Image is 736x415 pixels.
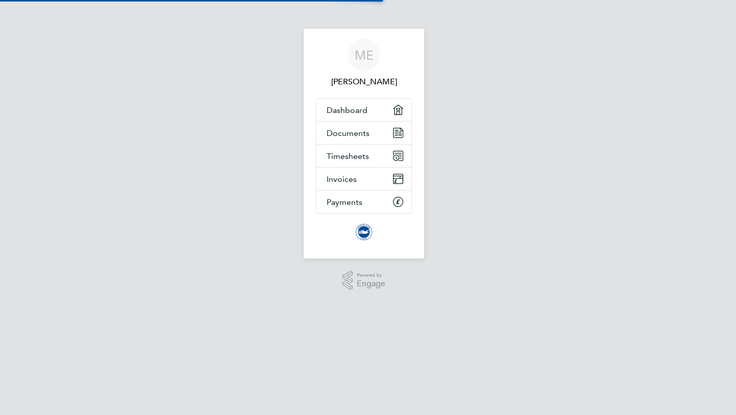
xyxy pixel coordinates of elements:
[342,271,386,290] a: Powered byEngage
[327,151,369,161] span: Timesheets
[327,197,362,207] span: Payments
[316,168,411,190] a: Invoices
[357,271,385,280] span: Powered by
[316,122,411,144] a: Documents
[316,39,412,88] a: ME[PERSON_NAME]
[356,224,372,240] img: brightonandhovealbion-logo-retina.png
[327,105,367,115] span: Dashboard
[327,128,370,138] span: Documents
[316,76,412,88] span: Matthew Everitt
[355,49,374,62] span: ME
[316,145,411,167] a: Timesheets
[304,29,424,259] nav: Main navigation
[327,174,357,184] span: Invoices
[316,191,411,213] a: Payments
[357,280,385,288] span: Engage
[316,224,412,240] a: Go to home page
[316,99,411,121] a: Dashboard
